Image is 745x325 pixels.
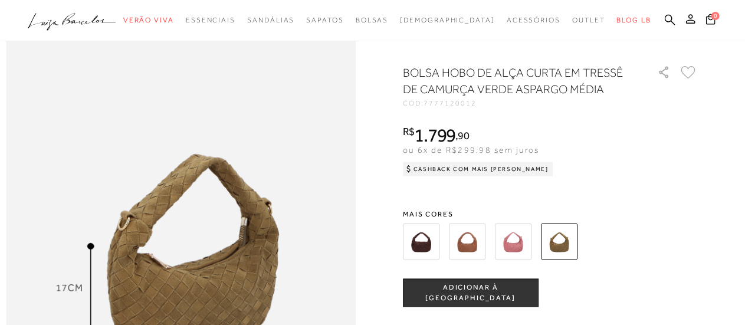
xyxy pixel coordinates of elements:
[186,16,235,24] span: Essenciais
[458,129,469,141] span: 90
[356,16,389,24] span: Bolsas
[400,16,495,24] span: [DEMOGRAPHIC_DATA]
[541,223,577,260] img: BOLSA HOBO DE ALÇA CURTA EM TRESSÊ DE CAMURÇA VERDE ASPARGO MÉDIA
[356,9,389,31] a: categoryNavScreenReaderText
[403,162,553,176] div: Cashback com Mais [PERSON_NAME]
[711,12,720,20] span: 0
[186,9,235,31] a: categoryNavScreenReaderText
[424,99,477,107] span: 7777120012
[495,223,531,260] img: BOLSA HOBO DE ALÇA CURTA EM TRESSÊ DE CAMURÇA ROSA QUARTZO MÉDIA
[572,16,605,24] span: Outlet
[403,145,539,155] span: ou 6x de R$299,98 sem juros
[403,126,415,136] i: R$
[403,283,538,303] span: ADICIONAR À [GEOGRAPHIC_DATA]
[403,223,439,260] img: BOLSA HOBO DE ALÇA CURTA EM TRESSÊ DE CAMURÇA CAFÉ MÉDIA
[403,210,698,217] span: Mais cores
[703,13,719,29] button: 0
[507,16,560,24] span: Acessórios
[403,100,639,107] div: CÓD:
[617,16,651,24] span: BLOG LB
[247,9,294,31] a: categoryNavScreenReaderText
[306,16,343,24] span: Sapatos
[306,9,343,31] a: categoryNavScreenReaderText
[415,124,456,146] span: 1.799
[403,64,624,97] h1: BOLSA HOBO DE ALÇA CURTA EM TRESSÊ DE CAMURÇA VERDE ASPARGO MÉDIA
[449,223,485,260] img: BOLSA HOBO DE ALÇA CURTA EM TRESSÊ DE CAMURÇA CARAMELO MÉDIA
[123,9,174,31] a: categoryNavScreenReaderText
[455,130,469,140] i: ,
[507,9,560,31] a: categoryNavScreenReaderText
[400,9,495,31] a: noSubCategoriesText
[247,16,294,24] span: Sandálias
[572,9,605,31] a: categoryNavScreenReaderText
[617,9,651,31] a: BLOG LB
[403,278,539,307] button: ADICIONAR À [GEOGRAPHIC_DATA]
[123,16,174,24] span: Verão Viva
